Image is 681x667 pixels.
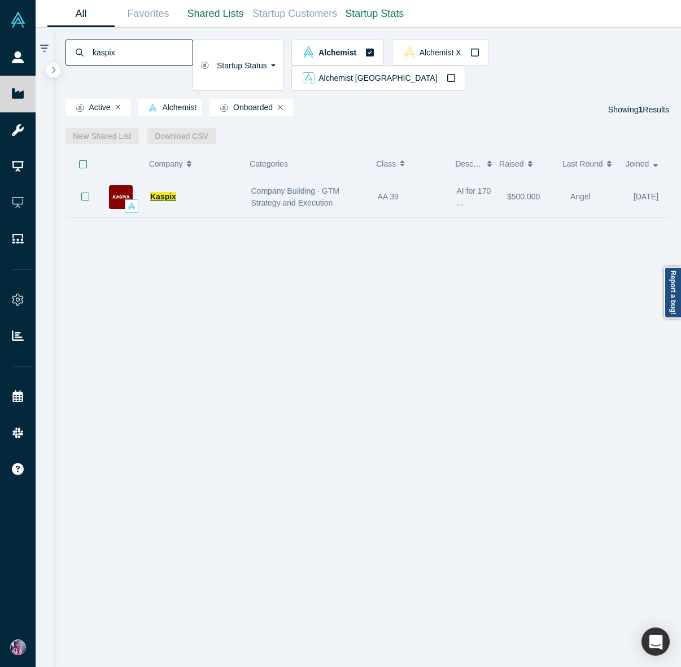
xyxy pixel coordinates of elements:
span: Class [376,152,396,176]
span: AI for 170 ... [457,186,491,207]
img: alchemistx Vault Logo [404,46,416,58]
button: New Shared List [66,128,139,144]
span: Description [455,152,483,176]
span: $500,000 [507,192,540,201]
img: alchemist_aj Vault Logo [303,72,315,84]
button: alchemist Vault LogoAlchemist [291,40,384,66]
span: Active [71,103,111,112]
button: alchemistx Vault LogoAlchemist X [392,40,488,66]
button: Company [149,152,232,176]
button: Remove Filter [116,103,121,111]
img: Alchemist Vault Logo [10,12,26,28]
span: Onboarded [215,103,273,112]
button: Joined [626,152,661,176]
a: Startup Customers [249,1,341,27]
button: Bookmark [68,177,103,216]
button: Class [376,152,438,176]
img: Startup status [200,61,209,70]
span: Categories [250,159,288,168]
button: Startup Status [193,40,283,91]
button: Last Round [562,152,614,176]
span: [DATE] [634,192,658,201]
button: Remove Filter [278,103,283,111]
button: Description [455,152,487,176]
a: Shared Lists [182,1,249,27]
span: Showing Results [608,105,669,114]
a: Favorites [115,1,182,27]
span: Last Round [562,152,603,176]
img: alchemist Vault Logo [149,104,157,112]
input: Search by company name, class, customer, one-liner or category [91,39,193,66]
span: Alchemist [GEOGRAPHIC_DATA] [318,74,437,82]
button: Raised [499,152,551,176]
span: Alchemist [143,103,197,112]
span: Company Building · GTM Strategy and Execution [251,186,339,207]
button: alchemist_aj Vault LogoAlchemist [GEOGRAPHIC_DATA] [291,66,465,91]
span: Angel [570,192,591,201]
strong: 1 [639,105,643,114]
img: alchemist Vault Logo [128,202,136,210]
img: Startup status [76,103,84,112]
img: Alex Miguel's Account [10,639,26,655]
span: Raised [499,152,524,176]
span: Alchemist [318,49,356,56]
img: alchemist Vault Logo [303,46,315,58]
a: Report a bug! [664,267,681,319]
a: Kaspix [150,192,176,201]
span: Company [149,152,183,176]
span: Joined [626,152,649,176]
img: Kaspix's Logo [109,185,133,209]
button: Download CSV [147,128,216,144]
img: Startup status [220,103,228,112]
span: Alchemist X [420,49,461,56]
div: AA 39 [378,177,445,216]
a: All [47,1,115,27]
a: Startup Stats [341,1,408,27]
